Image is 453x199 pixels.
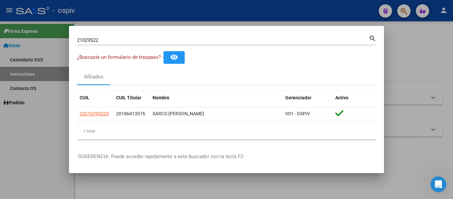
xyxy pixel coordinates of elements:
span: 23210295224 [80,111,109,116]
div: Afiliados [84,73,103,81]
span: Nombre [153,95,169,100]
datatable-header-cell: CUIL Titular [113,91,150,105]
span: Gerenciador [285,95,311,100]
datatable-header-cell: Gerenciador [283,91,333,105]
datatable-header-cell: CUIL [77,91,113,105]
div: 1 total [77,123,376,140]
div: SARCO [PERSON_NAME] [153,110,280,118]
mat-icon: remove_red_eye [170,53,178,61]
span: CUIL [80,95,90,100]
p: -SUGERENCIA: Puede acceder rapidamente a este buscador con la tecla F2- [77,153,376,160]
span: CUIL Titular [116,95,141,100]
iframe: Intercom live chat [430,176,446,192]
span: ¿Buscaste un formulario de traspaso? - [77,54,163,60]
span: Activo [335,95,349,100]
datatable-header-cell: Nombre [150,91,283,105]
span: 20186413076 [116,111,145,116]
span: V01 - OSPIV [285,111,310,116]
mat-icon: search [369,34,376,42]
datatable-header-cell: Activo [333,91,376,105]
